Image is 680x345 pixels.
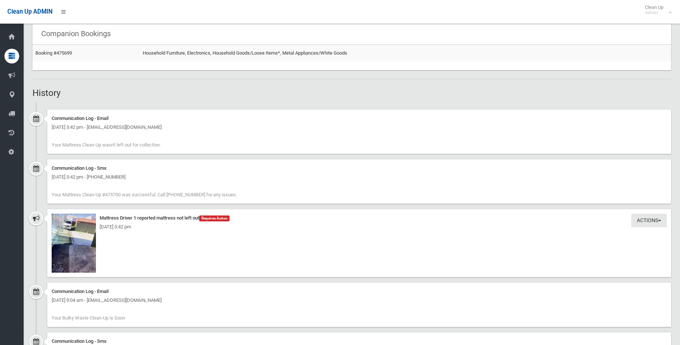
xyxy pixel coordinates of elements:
[52,222,667,231] div: [DATE] 3:42 pm
[52,173,667,182] div: [DATE] 3:42 pm - [PHONE_NUMBER]
[631,214,667,227] button: Actions
[52,192,237,197] span: Your Mattress Clean-Up #475700 was successful. Call [PHONE_NUMBER] for any issues.
[199,215,229,221] span: Requires Action
[52,315,125,321] span: Your Bulky Waste Clean-Up is Soon
[32,88,671,98] h2: History
[52,164,667,173] div: Communication Log - Sms
[641,4,671,15] span: Clean Up
[52,287,667,296] div: Communication Log - Email
[140,45,671,61] td: Household Furniture, Electronics, Household Goods/Loose Items*, Metal Appliances/White Goods
[52,114,667,123] div: Communication Log - Email
[52,214,96,273] img: image.jpg
[52,214,667,222] div: Mattress Driver 1 reported mattress not left out
[52,142,161,148] span: Your Mattress Clean-Up wasn't left out for collection.
[645,10,663,15] small: Admin
[52,296,667,305] div: [DATE] 9:04 am - [EMAIL_ADDRESS][DOMAIN_NAME]
[7,8,52,15] span: Clean Up ADMIN
[52,123,667,132] div: [DATE] 3:42 pm - [EMAIL_ADDRESS][DOMAIN_NAME]
[35,50,72,56] a: Booking #475699
[32,27,120,41] header: Companion Bookings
